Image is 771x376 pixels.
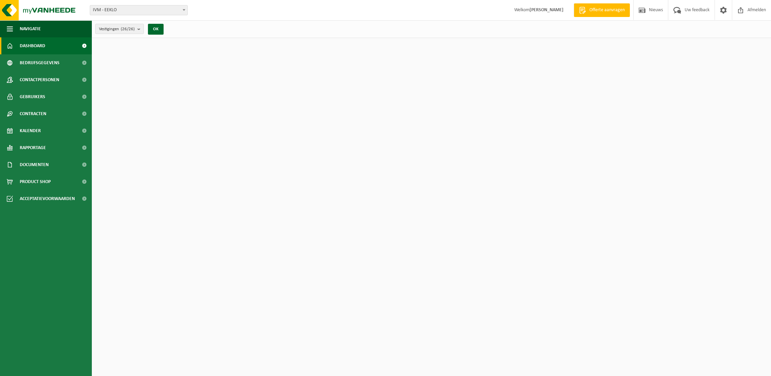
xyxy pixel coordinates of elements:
count: (26/26) [121,27,135,31]
span: Documenten [20,156,49,173]
span: Contracten [20,105,46,122]
strong: [PERSON_NAME] [530,7,564,13]
span: Navigatie [20,20,41,37]
span: Dashboard [20,37,45,54]
span: IVM - EEKLO [90,5,187,15]
button: OK [148,24,164,35]
span: Vestigingen [99,24,135,34]
span: Rapportage [20,139,46,156]
span: Offerte aanvragen [588,7,626,14]
span: Acceptatievoorwaarden [20,190,75,207]
span: Gebruikers [20,88,45,105]
span: Kalender [20,122,41,139]
span: Contactpersonen [20,71,59,88]
a: Offerte aanvragen [574,3,630,17]
span: Product Shop [20,173,51,190]
span: IVM - EEKLO [90,5,188,15]
span: Bedrijfsgegevens [20,54,60,71]
button: Vestigingen(26/26) [95,24,144,34]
